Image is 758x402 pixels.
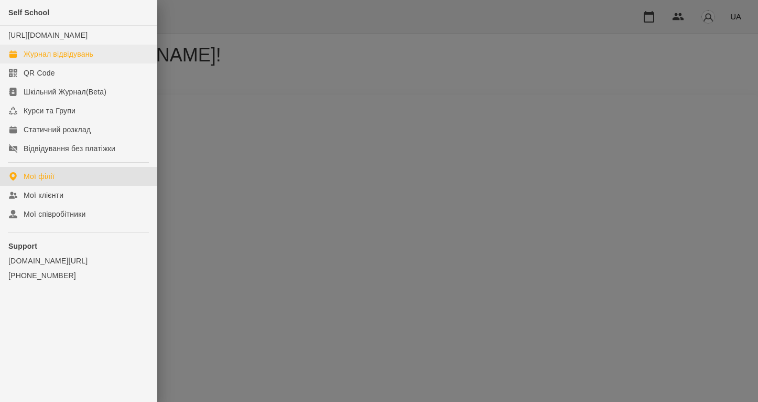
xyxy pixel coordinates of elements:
[24,190,63,200] div: Мої клієнти
[8,270,148,281] a: [PHONE_NUMBER]
[8,31,88,39] a: [URL][DOMAIN_NAME]
[24,209,86,219] div: Мої співробітники
[24,87,106,97] div: Шкільний Журнал(Beta)
[24,171,55,182] div: Мої філії
[8,256,148,266] a: [DOMAIN_NAME][URL]
[8,8,49,17] span: Self School
[24,68,55,78] div: QR Code
[24,49,93,59] div: Журнал відвідувань
[24,143,115,154] div: Відвідування без платіжки
[8,241,148,251] p: Support
[24,124,91,135] div: Статичний розклад
[24,105,75,116] div: Курси та Групи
